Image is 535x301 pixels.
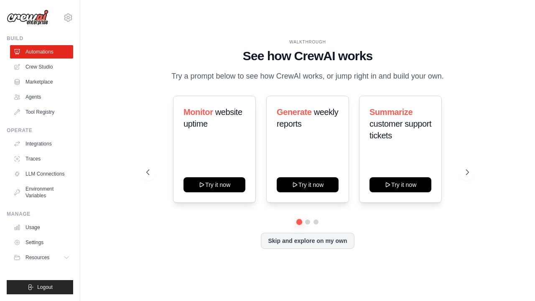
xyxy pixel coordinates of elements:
[10,236,73,249] a: Settings
[183,177,245,192] button: Try it now
[167,70,448,82] p: Try a prompt below to see how CrewAI works, or jump right in and build your own.
[261,233,354,249] button: Skip and explore on my own
[10,167,73,181] a: LLM Connections
[10,90,73,104] a: Agents
[146,48,469,64] h1: See how CrewAI works
[10,60,73,74] a: Crew Studio
[10,221,73,234] a: Usage
[10,182,73,202] a: Environment Variables
[493,261,535,301] iframe: Chat Widget
[277,107,312,117] span: Generate
[7,10,48,26] img: Logo
[10,137,73,150] a: Integrations
[10,251,73,264] button: Resources
[277,107,338,128] span: weekly reports
[25,254,49,261] span: Resources
[183,107,213,117] span: Monitor
[7,280,73,294] button: Logout
[10,75,73,89] a: Marketplace
[7,127,73,134] div: Operate
[146,39,469,45] div: WALKTHROUGH
[7,35,73,42] div: Build
[369,107,413,117] span: Summarize
[37,284,53,291] span: Logout
[10,105,73,119] a: Tool Registry
[10,152,73,166] a: Traces
[10,45,73,59] a: Automations
[7,211,73,217] div: Manage
[369,177,431,192] button: Try it now
[369,119,431,140] span: customer support tickets
[277,177,339,192] button: Try it now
